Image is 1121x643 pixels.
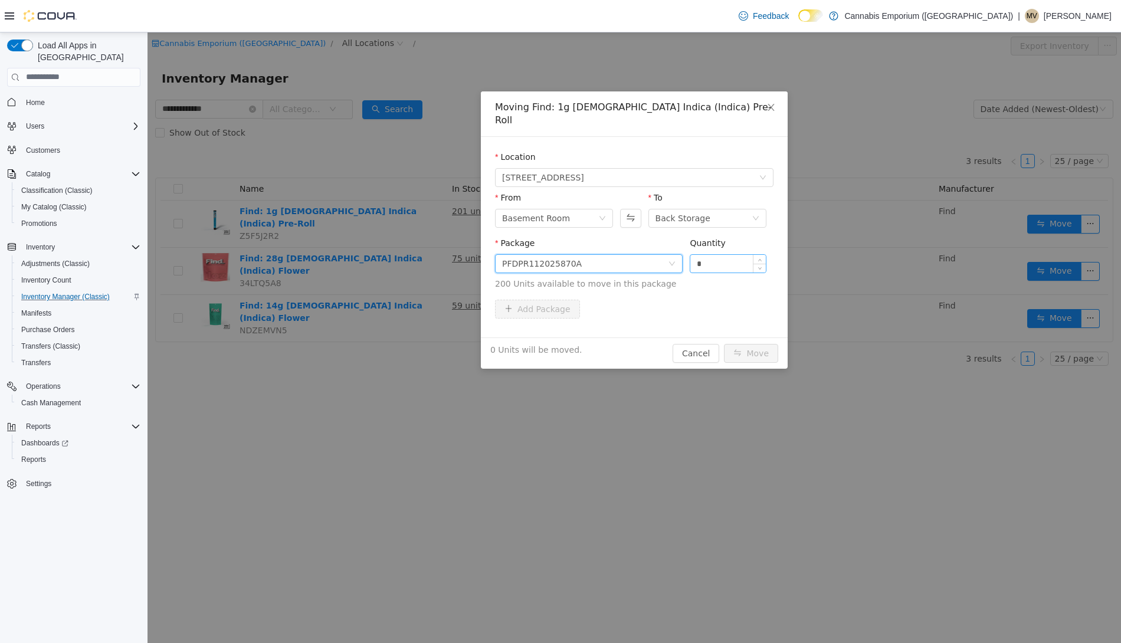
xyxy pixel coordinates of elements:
[348,245,626,258] span: 200 Units available to move in this package
[2,94,145,111] button: Home
[543,222,618,240] input: Quantity
[355,136,437,154] span: 2460 Williamsbridge Rd
[12,305,145,321] button: Manifests
[21,325,75,334] span: Purchase Orders
[844,9,1013,23] p: Cannabis Emporium ([GEOGRAPHIC_DATA])
[17,290,140,304] span: Inventory Manager (Classic)
[24,10,77,22] img: Cova
[12,215,145,232] button: Promotions
[2,142,145,159] button: Customers
[26,382,61,391] span: Operations
[21,419,140,434] span: Reports
[12,182,145,199] button: Classification (Classic)
[21,398,81,408] span: Cash Management
[17,200,91,214] a: My Catalog (Classic)
[21,275,71,285] span: Inventory Count
[355,177,422,195] div: Basement Room
[501,160,515,170] label: To
[26,122,44,131] span: Users
[355,222,434,240] div: PFDPR112025870A
[17,452,51,467] a: Reports
[21,219,57,228] span: Promotions
[473,176,493,195] button: Swap
[17,339,85,353] a: Transfers (Classic)
[605,182,612,191] i: icon: down
[17,273,76,287] a: Inventory Count
[21,477,56,491] a: Settings
[17,273,140,287] span: Inventory Count
[2,239,145,255] button: Inventory
[21,143,140,158] span: Customers
[7,89,140,523] nav: Complex example
[26,98,45,107] span: Home
[17,323,140,337] span: Purchase Orders
[17,306,56,320] a: Manifests
[21,119,49,133] button: Users
[606,231,618,240] span: Decrease Value
[21,379,140,393] span: Operations
[21,240,140,254] span: Inventory
[1027,9,1037,23] span: MV
[26,169,50,179] span: Catalog
[17,200,140,214] span: My Catalog (Classic)
[606,222,618,231] span: Increase Value
[348,160,373,170] label: From
[17,356,140,370] span: Transfers
[734,4,794,28] a: Feedback
[21,96,50,110] a: Home
[610,234,614,238] i: icon: down
[12,288,145,305] button: Inventory Manager (Classic)
[12,338,145,355] button: Transfers (Classic)
[17,323,80,337] a: Purchase Orders
[17,436,140,450] span: Dashboards
[21,95,140,110] span: Home
[17,306,140,320] span: Manifests
[17,290,114,304] a: Inventory Manager (Classic)
[17,436,73,450] a: Dashboards
[21,259,90,268] span: Adjustments (Classic)
[610,225,614,229] i: icon: up
[21,240,60,254] button: Inventory
[612,142,619,150] i: icon: down
[1025,9,1039,23] div: Michael Valentin
[21,143,65,158] a: Customers
[12,355,145,371] button: Transfers
[521,228,528,236] i: icon: down
[21,309,51,318] span: Manifests
[21,419,55,434] button: Reports
[12,451,145,468] button: Reports
[33,40,140,63] span: Load All Apps in [GEOGRAPHIC_DATA]
[607,59,640,92] button: Close
[21,292,110,301] span: Inventory Manager (Classic)
[21,342,80,351] span: Transfers (Classic)
[1018,9,1020,23] p: |
[17,216,62,231] a: Promotions
[21,438,68,448] span: Dashboards
[2,475,145,492] button: Settings
[12,272,145,288] button: Inventory Count
[26,422,51,431] span: Reports
[21,476,140,491] span: Settings
[26,146,60,155] span: Customers
[17,396,140,410] span: Cash Management
[2,378,145,395] button: Operations
[2,118,145,134] button: Users
[17,356,55,370] a: Transfers
[348,206,387,215] label: Package
[753,10,789,22] span: Feedback
[2,166,145,182] button: Catalog
[21,202,87,212] span: My Catalog (Classic)
[348,267,432,286] button: icon: plusAdd Package
[576,311,631,330] button: icon: swapMove
[12,435,145,451] a: Dashboards
[12,199,145,215] button: My Catalog (Classic)
[619,70,628,80] i: icon: close
[508,177,563,195] div: Back Storage
[21,167,140,181] span: Catalog
[21,167,55,181] button: Catalog
[348,120,388,129] label: Location
[26,242,55,252] span: Inventory
[17,216,140,231] span: Promotions
[542,206,578,215] label: Quantity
